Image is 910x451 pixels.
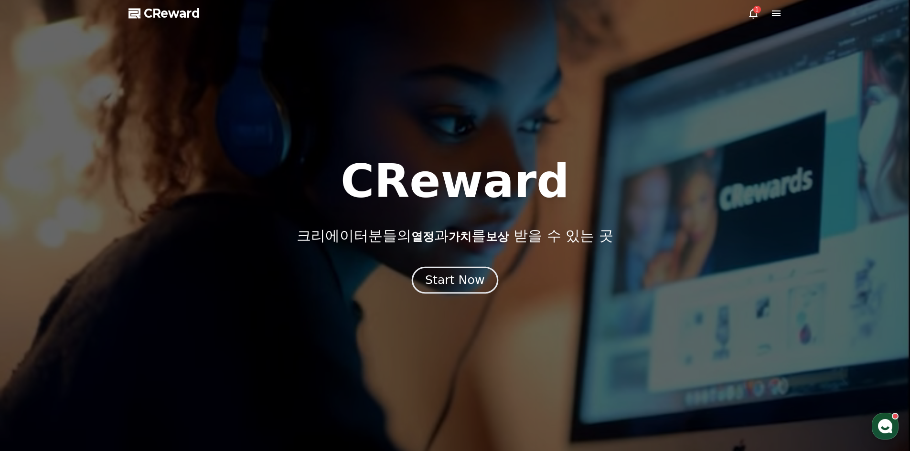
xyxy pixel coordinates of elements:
a: 설정 [123,303,183,326]
div: 1 [753,6,761,13]
span: CReward [144,6,200,21]
span: 설정 [148,317,159,325]
span: 보상 [486,230,509,243]
span: 대화 [87,317,99,325]
h1: CReward [341,158,569,204]
div: Start Now [425,272,484,288]
a: 1 [748,8,759,19]
a: Start Now [414,277,496,286]
p: 크리에이터분들의 과 를 받을 수 있는 곳 [297,227,613,244]
a: 대화 [63,303,123,326]
a: CReward [128,6,200,21]
span: 가치 [449,230,471,243]
button: Start Now [412,266,498,294]
span: 열정 [411,230,434,243]
a: 홈 [3,303,63,326]
span: 홈 [30,317,36,325]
